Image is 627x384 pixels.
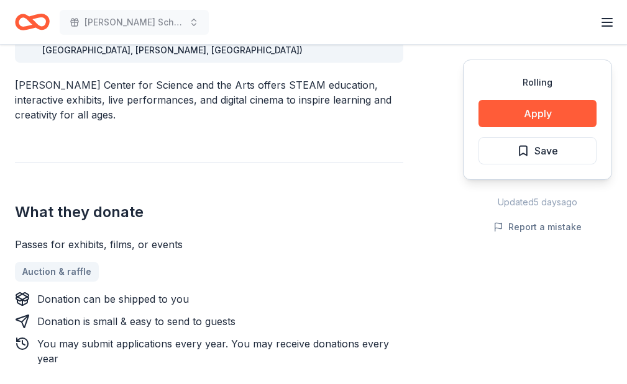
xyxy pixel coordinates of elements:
[15,237,403,252] div: Passes for exhibits, films, or events
[37,292,189,306] div: Donation can be shipped to you
[478,75,597,90] div: Rolling
[478,100,597,127] button: Apply
[478,137,597,164] button: Save
[37,314,236,329] div: Donation is small & easy to send to guests
[15,202,403,222] h2: What they donate
[15,78,403,122] div: [PERSON_NAME] Center for Science and the Arts offers STEAM education, interactive exhibits, live ...
[85,15,184,30] span: [PERSON_NAME] Scholarship Fall Tea
[463,195,612,210] div: Updated 5 days ago
[15,7,50,37] a: Home
[493,220,582,234] button: Report a mistake
[534,143,558,159] span: Save
[60,10,209,35] button: [PERSON_NAME] Scholarship Fall Tea
[15,262,99,282] a: Auction & raffle
[37,336,403,366] div: You may submit applications every year . You may receive donations every year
